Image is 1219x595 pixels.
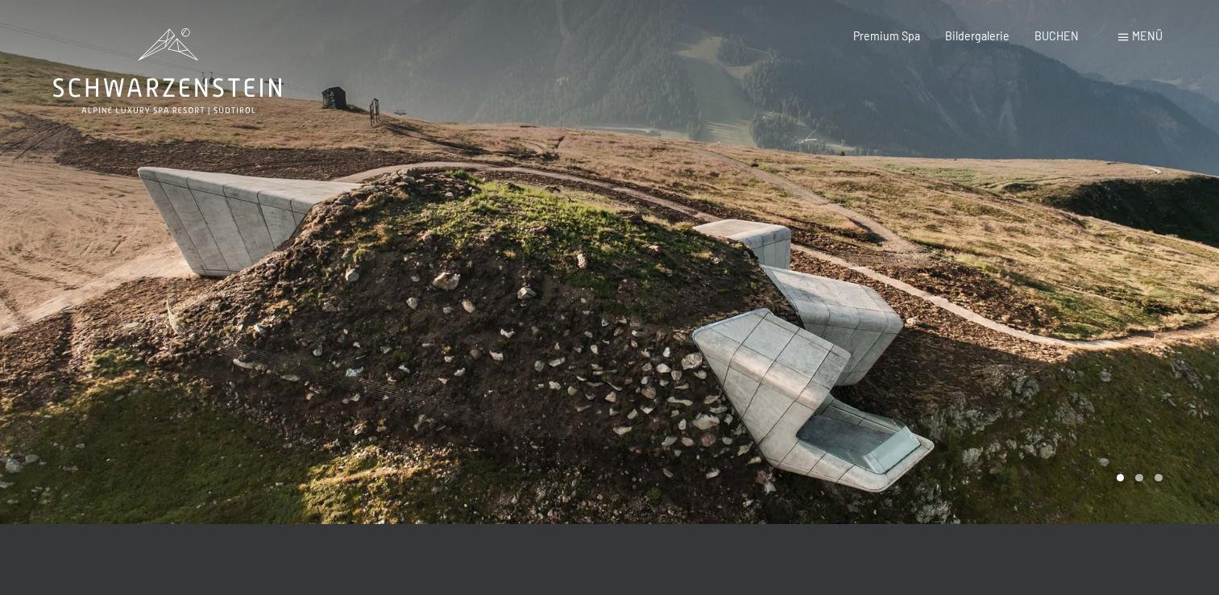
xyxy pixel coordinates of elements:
[1117,474,1125,482] div: Carousel Page 1 (Current Slide)
[1135,474,1143,482] div: Carousel Page 2
[1034,29,1079,43] a: BUCHEN
[1132,29,1163,43] span: Menü
[853,29,920,43] a: Premium Spa
[1111,474,1163,482] div: Carousel Pagination
[945,29,1010,43] a: Bildergalerie
[1155,474,1163,482] div: Carousel Page 3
